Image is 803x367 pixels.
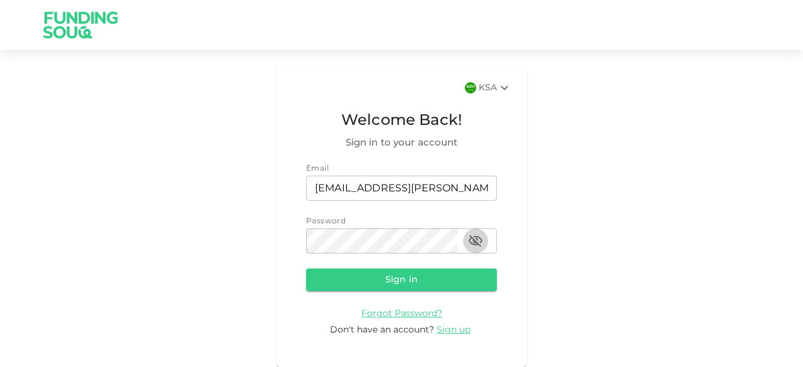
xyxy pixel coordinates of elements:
div: KSA [479,80,512,95]
input: password [306,228,458,253]
img: flag-sa.b9a346574cdc8950dd34b50780441f57.svg [465,82,476,93]
input: email [306,176,497,201]
span: Sign in to your account [306,136,497,151]
a: Forgot Password? [361,309,442,318]
button: Sign in [306,269,497,291]
span: Sign up [437,326,471,334]
span: Email [306,165,329,173]
span: Welcome Back! [306,109,497,133]
span: Don't have an account? [330,326,434,334]
span: Password [306,218,346,225]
